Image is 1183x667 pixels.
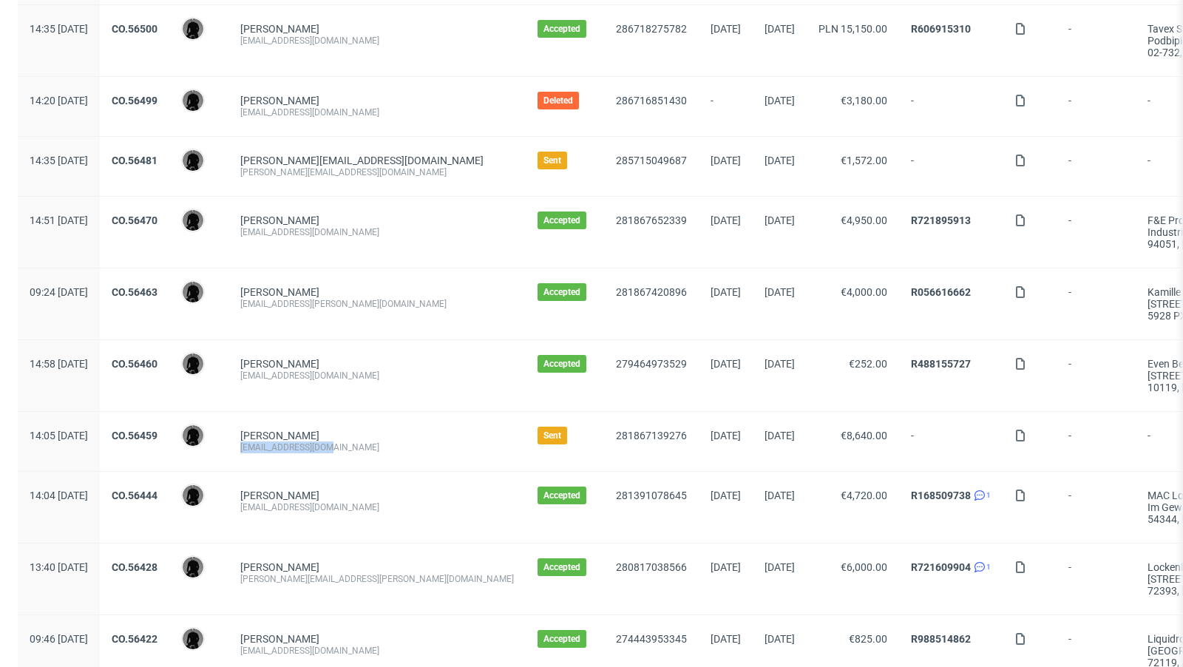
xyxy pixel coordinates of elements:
span: 13:40 [DATE] [30,561,88,573]
span: Accepted [543,490,580,501]
a: CO.56481 [112,155,157,166]
span: 1 [986,561,991,573]
span: - [911,95,991,118]
span: €1,572.00 [841,155,887,166]
a: CO.56463 [112,286,157,298]
a: CO.56444 [112,490,157,501]
a: R488155727 [911,358,971,370]
span: Sent [543,430,561,441]
span: Accepted [543,286,580,298]
a: [PERSON_NAME] [240,430,319,441]
a: 280817038566 [616,561,687,573]
a: [PERSON_NAME] [240,286,319,298]
a: CO.56459 [112,430,157,441]
span: [DATE] [765,358,795,370]
a: CO.56422 [112,633,157,645]
span: [DATE] [765,155,795,166]
span: - [1068,358,1124,393]
img: Dawid Urbanowicz [183,485,203,506]
a: 281867420896 [616,286,687,298]
div: [EMAIL_ADDRESS][DOMAIN_NAME] [240,645,514,657]
a: 1 [971,561,991,573]
span: [PERSON_NAME][EMAIL_ADDRESS][DOMAIN_NAME] [240,155,484,166]
span: - [1068,430,1124,453]
span: [DATE] [765,633,795,645]
div: [EMAIL_ADDRESS][DOMAIN_NAME] [240,106,514,118]
div: [EMAIL_ADDRESS][DOMAIN_NAME] [240,501,514,513]
span: [DATE] [711,155,741,166]
img: Dawid Urbanowicz [183,18,203,39]
span: [DATE] [711,490,741,501]
a: R606915310 [911,23,971,35]
a: CO.56500 [112,23,157,35]
span: 14:04 [DATE] [30,490,88,501]
span: - [1068,155,1124,178]
span: [DATE] [711,561,741,573]
span: [DATE] [765,490,795,501]
span: 14:35 [DATE] [30,155,88,166]
span: [DATE] [765,95,795,106]
span: - [1068,286,1124,322]
span: [DATE] [765,286,795,298]
a: 281867139276 [616,430,687,441]
a: [PERSON_NAME] [240,23,319,35]
span: - [911,430,991,453]
span: €825.00 [849,633,887,645]
a: CO.56499 [112,95,157,106]
span: 09:46 [DATE] [30,633,88,645]
span: €6,000.00 [841,561,887,573]
span: Accepted [543,214,580,226]
a: [PERSON_NAME] [240,490,319,501]
span: 14:51 [DATE] [30,214,88,226]
span: Sent [543,155,561,166]
div: [PERSON_NAME][EMAIL_ADDRESS][DOMAIN_NAME] [240,166,514,178]
img: Dawid Urbanowicz [183,282,203,302]
a: [PERSON_NAME] [240,358,319,370]
img: Dawid Urbanowicz [183,353,203,374]
a: [PERSON_NAME] [240,633,319,645]
span: 1 [986,490,991,501]
span: €8,640.00 [841,430,887,441]
span: 14:05 [DATE] [30,430,88,441]
a: 1 [971,490,991,501]
span: - [711,95,741,118]
a: 285715049687 [616,155,687,166]
a: 286716851430 [616,95,687,106]
div: [EMAIL_ADDRESS][DOMAIN_NAME] [240,441,514,453]
span: 14:58 [DATE] [30,358,88,370]
span: €4,720.00 [841,490,887,501]
span: 14:20 [DATE] [30,95,88,106]
a: R168509738 [911,490,971,501]
a: CO.56460 [112,358,157,370]
img: Dawid Urbanowicz [183,150,203,171]
a: 281867652339 [616,214,687,226]
span: €3,180.00 [841,95,887,106]
a: R056616662 [911,286,971,298]
a: 286718275782 [616,23,687,35]
img: Dawid Urbanowicz [183,90,203,111]
a: R988514862 [911,633,971,645]
a: [PERSON_NAME] [240,214,319,226]
a: 281391078645 [616,490,687,501]
div: [EMAIL_ADDRESS][DOMAIN_NAME] [240,370,514,382]
a: R721895913 [911,214,971,226]
span: [DATE] [765,430,795,441]
span: 14:35 [DATE] [30,23,88,35]
a: 279464973529 [616,358,687,370]
img: Dawid Urbanowicz [183,557,203,578]
span: - [1068,561,1124,597]
span: - [1068,23,1124,58]
span: 09:24 [DATE] [30,286,88,298]
a: CO.56470 [112,214,157,226]
div: [EMAIL_ADDRESS][DOMAIN_NAME] [240,35,514,47]
div: [PERSON_NAME][EMAIL_ADDRESS][PERSON_NAME][DOMAIN_NAME] [240,573,514,585]
div: [EMAIL_ADDRESS][DOMAIN_NAME] [240,226,514,238]
a: 274443953345 [616,633,687,645]
a: R721609904 [911,561,971,573]
span: [DATE] [711,214,741,226]
span: - [1068,214,1124,250]
span: €4,950.00 [841,214,887,226]
span: [DATE] [711,430,741,441]
span: [DATE] [711,23,741,35]
span: PLN 15,150.00 [818,23,887,35]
